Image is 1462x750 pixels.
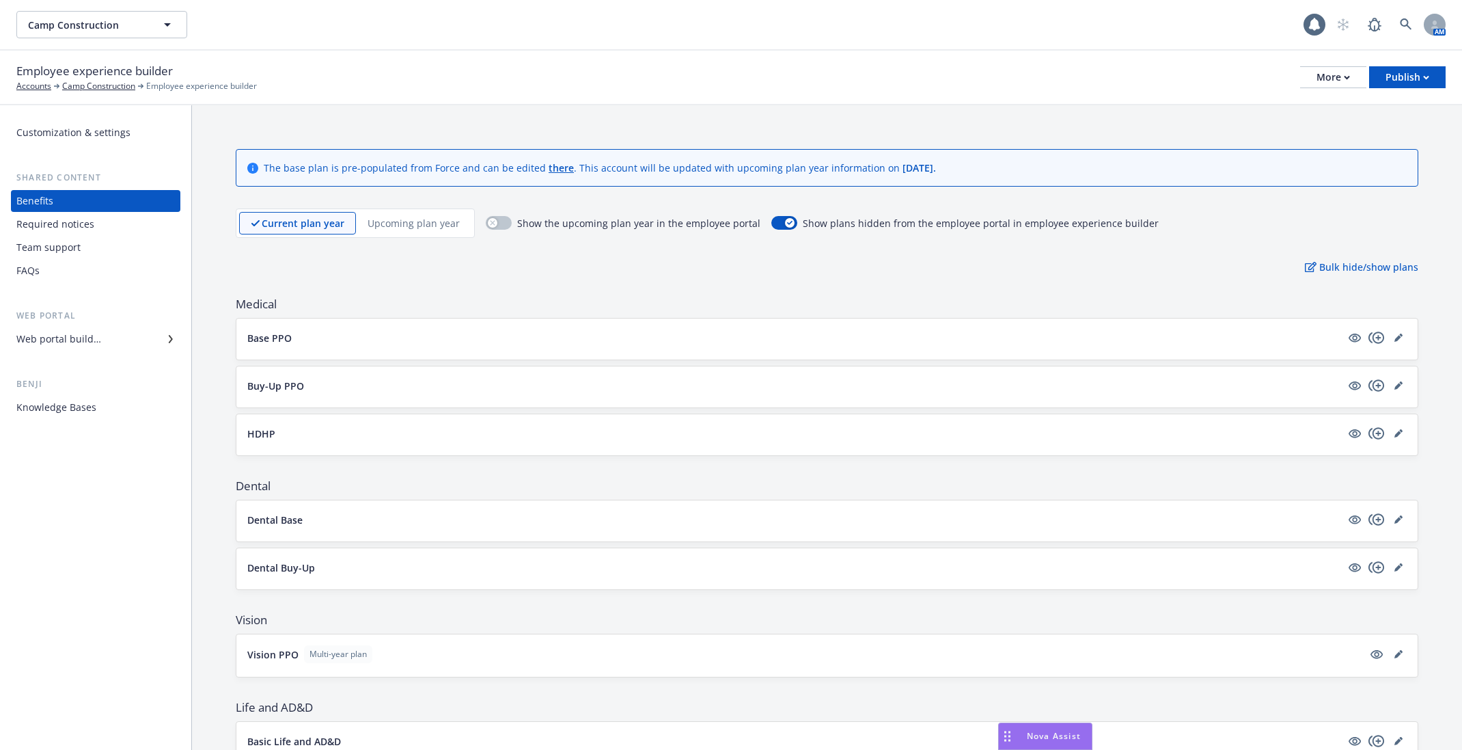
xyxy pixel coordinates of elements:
[1368,425,1385,442] a: copyPlus
[11,213,180,235] a: Required notices
[11,377,180,391] div: Benji
[1368,330,1385,346] a: copyPlus
[1347,733,1363,749] a: visible
[28,18,146,32] span: Camp Construction
[11,122,180,144] a: Customization & settings
[574,161,902,174] span: . This account will be updated with upcoming plan year information on
[1347,377,1363,394] a: visible
[517,216,760,230] span: Show the upcoming plan year in the employee portal
[902,161,936,174] span: [DATE] .
[247,379,1341,393] button: Buy-Up PPO
[247,645,1363,663] button: Vision PPOMulti-year plan
[1368,511,1385,528] a: copyPlus
[262,216,344,230] p: Current plan year
[1368,559,1385,576] a: copyPlus
[1390,377,1407,394] a: editPencil
[247,513,303,527] p: Dental Base
[11,397,180,418] a: Knowledge Bases
[1347,511,1363,528] a: visible
[247,513,1341,527] button: Dental Base
[11,328,180,350] a: Web portal builder
[11,190,180,212] a: Benefits
[236,699,1418,716] span: Life and AD&D
[1369,66,1446,88] button: Publish
[1392,11,1420,38] a: Search
[1347,559,1363,576] a: visible
[1390,511,1407,528] a: editPencil
[1390,425,1407,442] a: editPencil
[1305,260,1418,274] p: Bulk hide/show plans
[1390,733,1407,749] a: editPencil
[11,260,180,282] a: FAQs
[999,723,1016,749] div: Drag to move
[247,379,304,393] p: Buy-Up PPO
[1347,425,1363,442] a: visible
[1368,646,1385,662] a: visible
[1329,11,1357,38] a: Start snowing
[236,296,1418,312] span: Medical
[1390,559,1407,576] a: editPencil
[16,397,96,418] div: Knowledge Bases
[247,561,1341,575] button: Dental Buy-Up
[16,328,101,350] div: Web portal builder
[1361,11,1388,38] a: Report a Bug
[1347,330,1363,346] a: visible
[247,331,292,345] p: Base PPO
[368,216,460,230] p: Upcoming plan year
[11,171,180,185] div: Shared content
[16,11,187,38] button: Camp Construction
[247,734,1341,749] button: Basic Life and AD&D
[803,216,1159,230] span: Show plans hidden from the employee portal in employee experience builder
[1390,646,1407,662] a: editPencil
[247,734,341,749] p: Basic Life and AD&D
[247,427,1341,441] button: HDHP
[62,80,135,92] a: Camp Construction
[247,647,299,662] p: Vision PPO
[16,237,81,258] div: Team support
[11,237,180,258] a: Team support
[236,612,1418,628] span: Vision
[16,260,40,282] div: FAQs
[1316,67,1350,88] div: More
[16,62,173,80] span: Employee experience builder
[309,648,367,660] span: Multi-year plan
[1368,377,1385,394] a: copyPlus
[1300,66,1366,88] button: More
[247,331,1341,345] button: Base PPO
[247,427,275,441] p: HDHP
[1368,733,1385,749] a: copyPlus
[1385,67,1429,88] div: Publish
[998,723,1092,750] button: Nova Assist
[16,213,94,235] div: Required notices
[11,309,180,323] div: Web portal
[16,190,53,212] div: Benefits
[1390,330,1407,346] a: editPencil
[16,80,51,92] a: Accounts
[236,478,1418,494] span: Dental
[549,161,574,174] a: there
[16,122,130,144] div: Customization & settings
[247,561,315,575] p: Dental Buy-Up
[1027,730,1081,742] span: Nova Assist
[264,161,549,174] span: The base plan is pre-populated from Force and can be edited
[146,80,257,92] span: Employee experience builder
